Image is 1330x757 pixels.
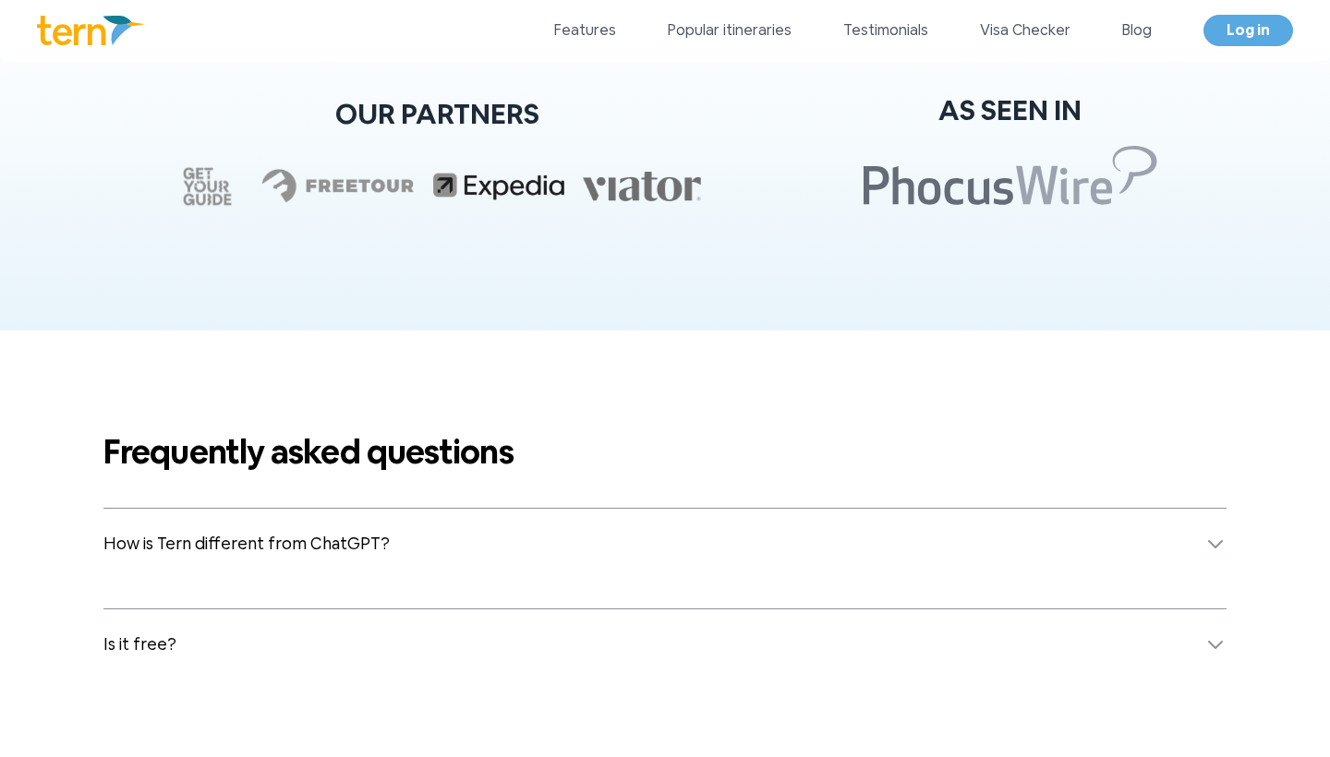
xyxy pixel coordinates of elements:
[260,168,415,205] img: freetour
[37,16,145,45] img: Logo
[583,172,700,201] img: viator
[433,150,564,223] img: expedia
[1227,20,1270,40] span: Log in
[103,434,1227,471] h2: Frequently asked questions
[173,157,242,216] img: getyourguide
[980,19,1070,42] a: Visa Checker
[864,146,1157,205] img: Phocuswire
[938,94,1082,127] h2: AS SEEN IN
[103,531,390,557] span: How is Tern different from ChatGPT?
[335,98,539,131] h2: OUR PARTNERS
[554,19,616,42] a: Features
[1122,19,1152,42] a: Blog
[103,609,1227,679] button: Is it free?
[843,19,928,42] a: Testimonials
[103,509,1227,579] button: How is Tern different from ChatGPT?
[103,631,176,657] span: Is it free?
[668,19,792,42] a: Popular itineraries
[1203,15,1293,46] a: Log in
